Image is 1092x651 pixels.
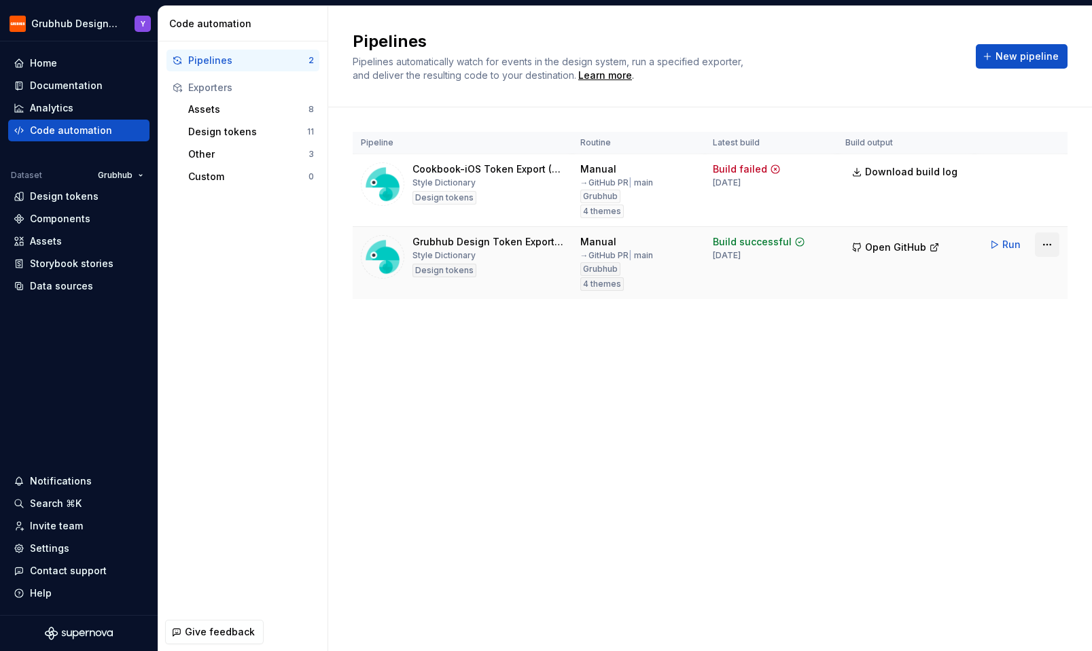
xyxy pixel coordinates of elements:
[412,177,476,188] div: Style Dictionary
[188,125,307,139] div: Design tokens
[8,120,149,141] a: Code automation
[188,170,309,183] div: Custom
[8,230,149,252] a: Assets
[713,235,792,249] div: Build successful
[996,50,1059,63] span: New pipeline
[166,50,319,71] button: Pipelines2
[580,235,616,249] div: Manual
[141,18,145,29] div: Y
[8,470,149,492] button: Notifications
[580,162,616,176] div: Manual
[183,143,319,165] button: Other3
[165,620,264,644] button: Give feedback
[8,560,149,582] button: Contact support
[30,586,52,600] div: Help
[309,149,314,160] div: 3
[30,497,82,510] div: Search ⌘K
[8,52,149,74] a: Home
[580,262,620,276] div: Grubhub
[30,212,90,226] div: Components
[1002,238,1021,251] span: Run
[353,31,959,52] h2: Pipelines
[183,121,319,143] button: Design tokens11
[183,99,319,120] button: Assets8
[307,126,314,137] div: 11
[713,177,741,188] div: [DATE]
[629,177,632,188] span: |
[8,75,149,96] a: Documentation
[309,55,314,66] div: 2
[8,275,149,297] a: Data sources
[3,9,155,38] button: Grubhub Design SystemY
[578,69,632,82] a: Learn more
[30,257,113,270] div: Storybook stories
[412,162,564,176] div: Cookbook-iOS Token Export (Manual)
[353,56,746,81] span: Pipelines automatically watch for events in the design system, run a specified exporter, and deli...
[713,162,767,176] div: Build failed
[309,171,314,182] div: 0
[183,166,319,188] button: Custom0
[98,170,133,181] span: Grubhub
[8,97,149,119] a: Analytics
[30,190,99,203] div: Design tokens
[8,538,149,559] a: Settings
[583,279,621,289] span: 4 themes
[8,582,149,604] button: Help
[845,235,946,260] button: Open GitHub
[580,177,653,188] div: → GitHub PR main
[412,191,476,205] div: Design tokens
[30,474,92,488] div: Notifications
[865,165,957,179] span: Download build log
[412,250,476,261] div: Style Dictionary
[629,250,632,260] span: |
[705,132,837,154] th: Latest build
[976,44,1068,69] button: New pipeline
[8,208,149,230] a: Components
[865,241,926,254] span: Open GitHub
[576,71,634,81] span: .
[30,564,107,578] div: Contact support
[412,235,564,249] div: Grubhub Design Token Export Pipeline
[92,166,149,185] button: Grubhub
[30,519,83,533] div: Invite team
[45,627,113,640] svg: Supernova Logo
[580,250,653,261] div: → GitHub PR main
[837,132,974,154] th: Build output
[8,493,149,514] button: Search ⌘K
[30,542,69,555] div: Settings
[412,264,476,277] div: Design tokens
[10,16,26,32] img: 4e8d6f31-f5cf-47b4-89aa-e4dec1dc0822.png
[8,515,149,537] a: Invite team
[309,104,314,115] div: 8
[8,253,149,275] a: Storybook stories
[983,232,1029,257] button: Run
[30,79,103,92] div: Documentation
[713,250,741,261] div: [DATE]
[845,243,946,255] a: Open GitHub
[30,279,93,293] div: Data sources
[572,132,705,154] th: Routine
[30,101,73,115] div: Analytics
[353,132,572,154] th: Pipeline
[188,103,309,116] div: Assets
[845,160,966,184] button: Download build log
[188,81,314,94] div: Exporters
[169,17,322,31] div: Code automation
[8,186,149,207] a: Design tokens
[583,206,621,217] span: 4 themes
[30,56,57,70] div: Home
[188,54,309,67] div: Pipelines
[30,234,62,248] div: Assets
[580,190,620,203] div: Grubhub
[31,17,118,31] div: Grubhub Design System
[30,124,112,137] div: Code automation
[185,625,255,639] span: Give feedback
[188,147,309,161] div: Other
